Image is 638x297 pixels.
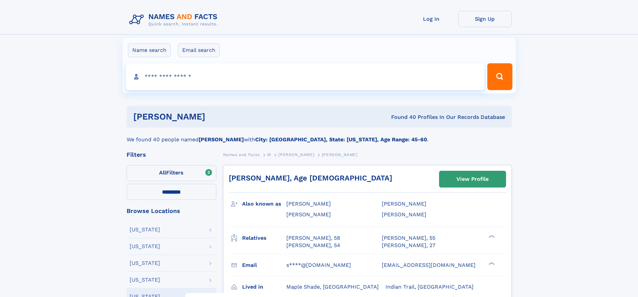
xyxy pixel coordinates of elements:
[458,11,512,27] a: Sign Up
[286,242,340,249] a: [PERSON_NAME], 54
[278,150,314,159] a: [PERSON_NAME]
[267,150,271,159] a: M
[487,261,495,266] div: ❯
[159,169,166,176] span: All
[127,128,512,144] div: We found 40 people named with .
[286,234,340,242] a: [PERSON_NAME], 58
[229,174,392,182] a: [PERSON_NAME], Age [DEMOGRAPHIC_DATA]
[385,284,474,290] span: Indian Trail, [GEOGRAPHIC_DATA]
[133,113,298,121] h1: [PERSON_NAME]
[255,136,427,143] b: City: [GEOGRAPHIC_DATA], State: [US_STATE], Age Range: 45-60
[127,11,223,29] img: Logo Names and Facts
[405,11,458,27] a: Log In
[439,171,506,187] a: View Profile
[126,63,485,90] input: search input
[130,227,160,232] div: [US_STATE]
[128,43,171,57] label: Name search
[242,232,286,244] h3: Relatives
[223,150,260,159] a: Names and Facts
[178,43,220,57] label: Email search
[487,63,512,90] button: Search Button
[130,277,160,283] div: [US_STATE]
[286,201,331,207] span: [PERSON_NAME]
[382,242,435,249] a: [PERSON_NAME], 27
[382,234,435,242] a: [PERSON_NAME], 55
[286,211,331,218] span: [PERSON_NAME]
[127,152,216,158] div: Filters
[242,198,286,210] h3: Also known as
[199,136,244,143] b: [PERSON_NAME]
[130,261,160,266] div: [US_STATE]
[322,152,358,157] span: [PERSON_NAME]
[267,152,271,157] span: M
[127,208,216,214] div: Browse Locations
[242,281,286,293] h3: Lived in
[286,284,379,290] span: Maple Shade, [GEOGRAPHIC_DATA]
[130,244,160,249] div: [US_STATE]
[298,114,505,121] div: Found 40 Profiles In Our Records Database
[242,259,286,271] h3: Email
[456,171,489,187] div: View Profile
[382,211,426,218] span: [PERSON_NAME]
[278,152,314,157] span: [PERSON_NAME]
[127,165,216,181] label: Filters
[487,234,495,238] div: ❯
[382,262,476,268] span: [EMAIL_ADDRESS][DOMAIN_NAME]
[382,201,426,207] span: [PERSON_NAME]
